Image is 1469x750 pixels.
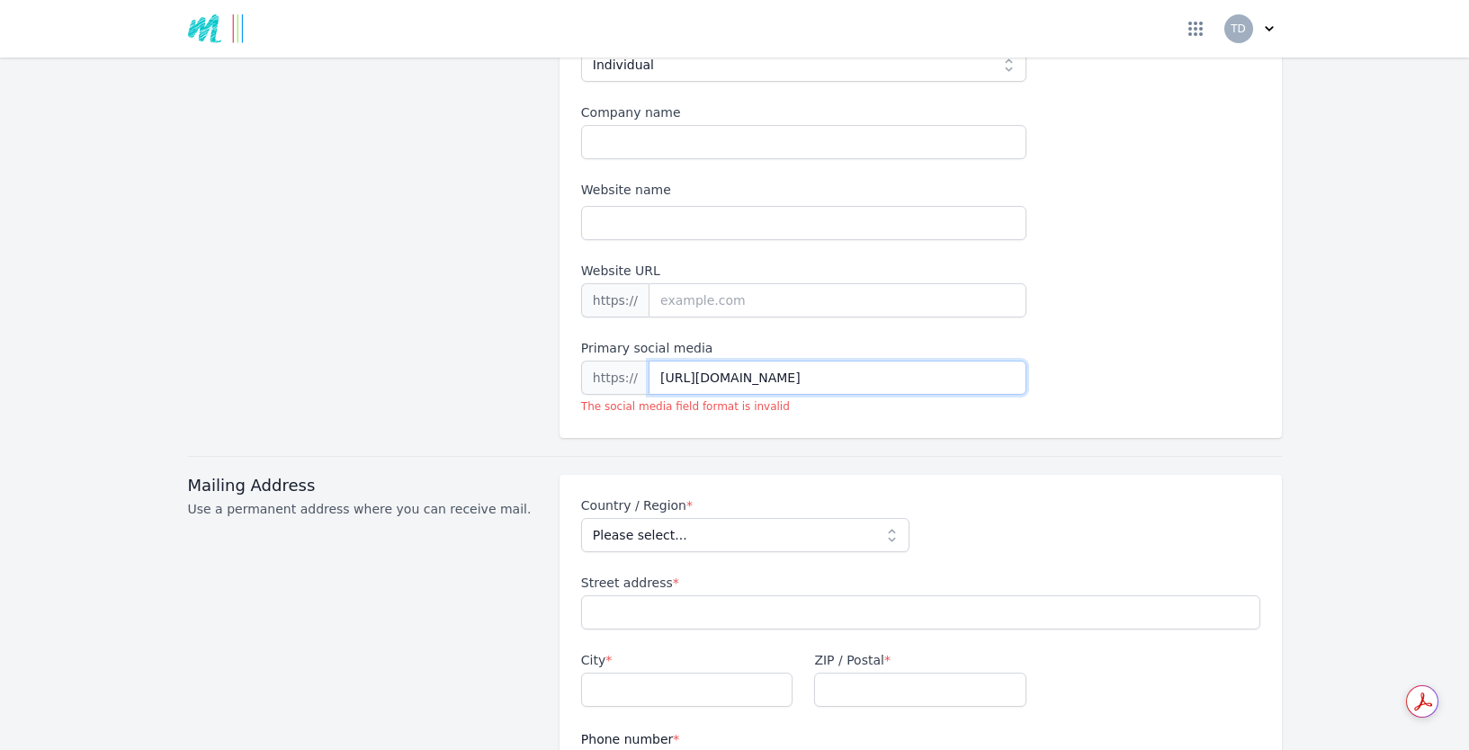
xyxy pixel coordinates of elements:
[581,283,649,317] span: https://
[581,574,1260,592] label: Street address
[188,475,538,496] h3: Mailing Address
[188,500,538,518] p: Use a permanent address where you can receive mail.
[581,496,909,514] label: Country / Region
[581,262,1026,280] label: Website URL
[581,732,679,746] span: Phone number
[581,181,1026,199] label: Website name
[581,103,1026,121] label: Company name
[649,361,1026,395] input: example.com
[581,361,649,395] span: https://
[581,339,1026,357] label: Primary social media
[581,400,790,413] span: The social media field format is invalid
[649,283,1026,317] input: example.com
[814,651,1026,669] label: ZIP / Postal
[581,651,793,669] label: City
